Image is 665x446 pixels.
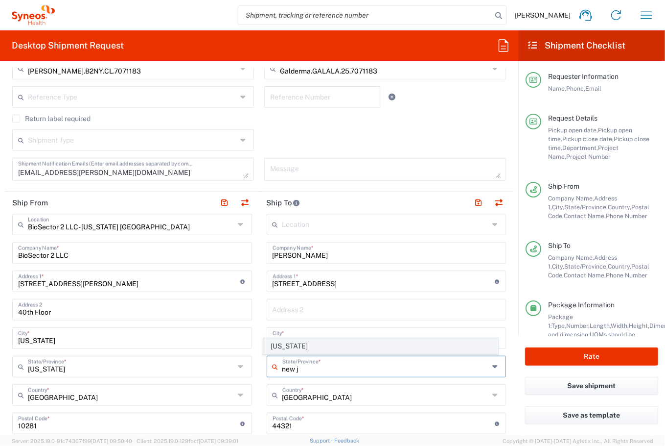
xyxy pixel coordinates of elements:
[548,182,579,190] span: Ship From
[548,73,619,80] span: Requester Information
[548,301,615,309] span: Package Information
[608,203,631,211] span: Country,
[238,6,492,25] input: Shipment, tracking or reference number
[334,438,359,444] a: Feedback
[564,263,608,270] span: State/Province,
[12,438,132,444] span: Server: 2025.19.0-91c74307f99
[91,438,132,444] span: [DATE] 09:50:40
[12,198,48,208] h2: Ship From
[12,115,91,123] label: Return label required
[548,242,571,249] span: Ship To
[548,195,594,202] span: Company Name,
[527,40,626,51] h2: Shipment Checklist
[310,438,334,444] a: Support
[137,438,238,444] span: Client: 2025.19.0-129fbcf
[562,144,598,151] span: Department,
[503,437,653,446] span: Copyright © [DATE]-[DATE] Agistix Inc., All Rights Reserved
[199,438,238,444] span: [DATE] 09:39:01
[548,126,598,134] span: Pickup open date,
[608,263,631,270] span: Country,
[606,272,647,279] span: Phone Number
[552,203,564,211] span: City,
[566,153,611,160] span: Project Number
[548,313,573,329] span: Package 1:
[548,85,566,92] span: Name,
[267,198,300,208] h2: Ship To
[525,347,658,366] button: Rate
[564,203,608,211] span: State/Province,
[552,263,564,270] span: City,
[525,377,658,395] button: Save shipment
[515,11,571,20] span: [PERSON_NAME]
[606,212,647,220] span: Phone Number
[385,90,399,104] a: Add Reference
[562,135,614,143] span: Pickup close date,
[629,322,649,329] span: Height,
[611,322,629,329] span: Width,
[551,322,566,329] span: Type,
[564,212,606,220] span: Contact Name,
[525,406,658,424] button: Save as template
[590,322,611,329] span: Length,
[585,85,601,92] span: Email
[566,85,585,92] span: Phone,
[264,339,498,354] span: [US_STATE]
[566,322,590,329] span: Number,
[548,254,594,261] span: Company Name,
[548,114,597,122] span: Request Details
[12,40,124,51] h2: Desktop Shipment Request
[564,272,606,279] span: Contact Name,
